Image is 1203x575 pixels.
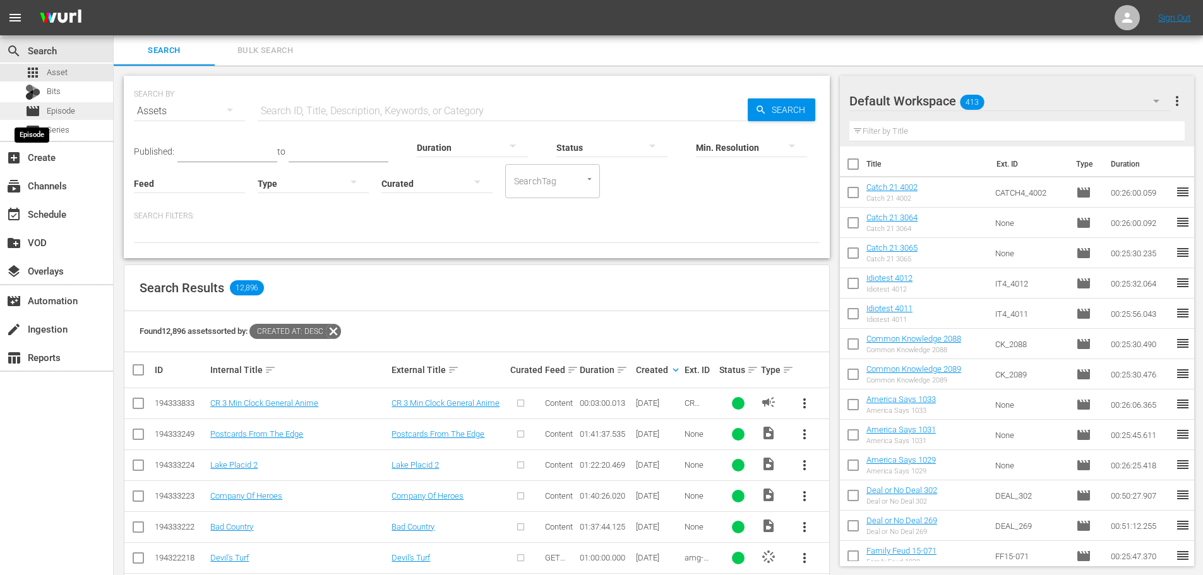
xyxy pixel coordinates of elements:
[134,93,245,129] div: Assets
[6,207,21,222] span: Schedule
[685,460,715,470] div: None
[6,264,21,279] span: Overlays
[1076,306,1091,321] span: Episode
[866,243,918,252] a: Catch 21 3065
[6,150,21,165] span: Create
[1068,146,1103,182] th: Type
[6,44,21,59] span: Search
[580,460,631,470] div: 01:22:20.469
[719,362,757,377] div: Status
[849,83,1171,119] div: Default Workspace
[748,98,815,121] button: Search
[1158,13,1191,23] a: Sign Out
[866,528,937,536] div: Deal or No Deal 269
[789,543,820,573] button: more_vert
[670,364,681,376] span: keyboard_arrow_down
[210,553,249,562] a: Devil's Turf
[866,406,936,415] div: America Says 1033
[1076,367,1091,382] span: Episode
[797,519,812,535] span: more_vert
[155,365,206,375] div: ID
[761,549,776,564] span: LIVE
[155,460,206,470] div: 194333224
[392,553,430,562] a: Devil's Turf
[1106,268,1175,299] td: 00:25:32.064
[510,365,541,375] div: Curated
[685,491,715,501] div: None
[6,235,21,251] span: VOD
[761,362,785,377] div: Type
[1170,86,1185,116] button: more_vert
[990,177,1071,208] td: CATCH4_4002
[636,460,681,470] div: [DATE]
[990,299,1071,329] td: IT4_4011
[866,316,913,324] div: Idiotest 4011
[1076,397,1091,412] span: Episode
[866,285,913,293] div: Idiotest 4012
[761,394,776,410] span: AD
[685,365,715,375] div: Ext. ID
[1076,336,1091,352] span: Episode
[616,364,628,376] span: sort
[545,398,573,408] span: Content
[866,516,937,525] a: Deal or No Deal 269
[782,364,794,376] span: sort
[1106,389,1175,420] td: 00:26:06.365
[636,491,681,501] div: [DATE]
[866,304,913,313] a: Idiotest 4011
[761,487,776,502] span: Video
[866,455,936,465] a: America Says 1029
[990,268,1071,299] td: IT4_4012
[866,376,961,384] div: Common Knowledge 2089
[1106,541,1175,571] td: 00:25:47.370
[797,396,812,411] span: more_vert
[1175,518,1190,533] span: reorder
[866,437,936,445] div: America Says 1031
[8,10,23,25] span: menu
[636,553,681,562] div: [DATE]
[1106,359,1175,389] td: 00:25:30.476
[761,518,776,533] span: Video
[866,146,989,182] th: Title
[1106,420,1175,450] td: 00:25:45.611
[277,146,285,157] span: to
[1175,457,1190,472] span: reorder
[1106,480,1175,511] td: 00:50:27.907
[761,456,776,471] span: Video
[6,350,21,365] span: Reports
[866,394,936,404] a: America Says 1033
[747,364,758,376] span: sort
[47,124,69,136] span: Series
[1076,488,1091,503] span: Episode
[866,334,961,343] a: Common Knowledge 2088
[6,293,21,309] span: Automation
[580,362,631,377] div: Duration
[6,322,21,337] span: Ingestion
[545,429,573,439] span: Content
[990,329,1071,359] td: CK_2088
[584,173,596,185] button: Open
[210,362,388,377] div: Internal Title
[448,364,459,376] span: sort
[545,553,573,572] span: GET (#1903)
[797,550,812,566] span: more_vert
[761,425,776,441] span: Video
[265,364,276,376] span: sort
[797,458,812,473] span: more_vert
[25,104,40,119] span: movie
[1175,245,1190,260] span: reorder
[789,450,820,480] button: more_vert
[636,362,681,377] div: Created
[866,273,913,283] a: Idiotest 4012
[140,280,224,295] span: Search Results
[580,522,631,531] div: 01:37:44.125
[1175,215,1190,230] span: reorder
[1106,208,1175,238] td: 00:26:00.092
[990,480,1071,511] td: DEAL_302
[990,450,1071,480] td: None
[1076,185,1091,200] span: Episode
[25,65,40,80] span: Asset
[1175,275,1190,290] span: reorder
[866,346,961,354] div: Common Knowledge 2088
[866,213,918,222] a: Catch 21 3064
